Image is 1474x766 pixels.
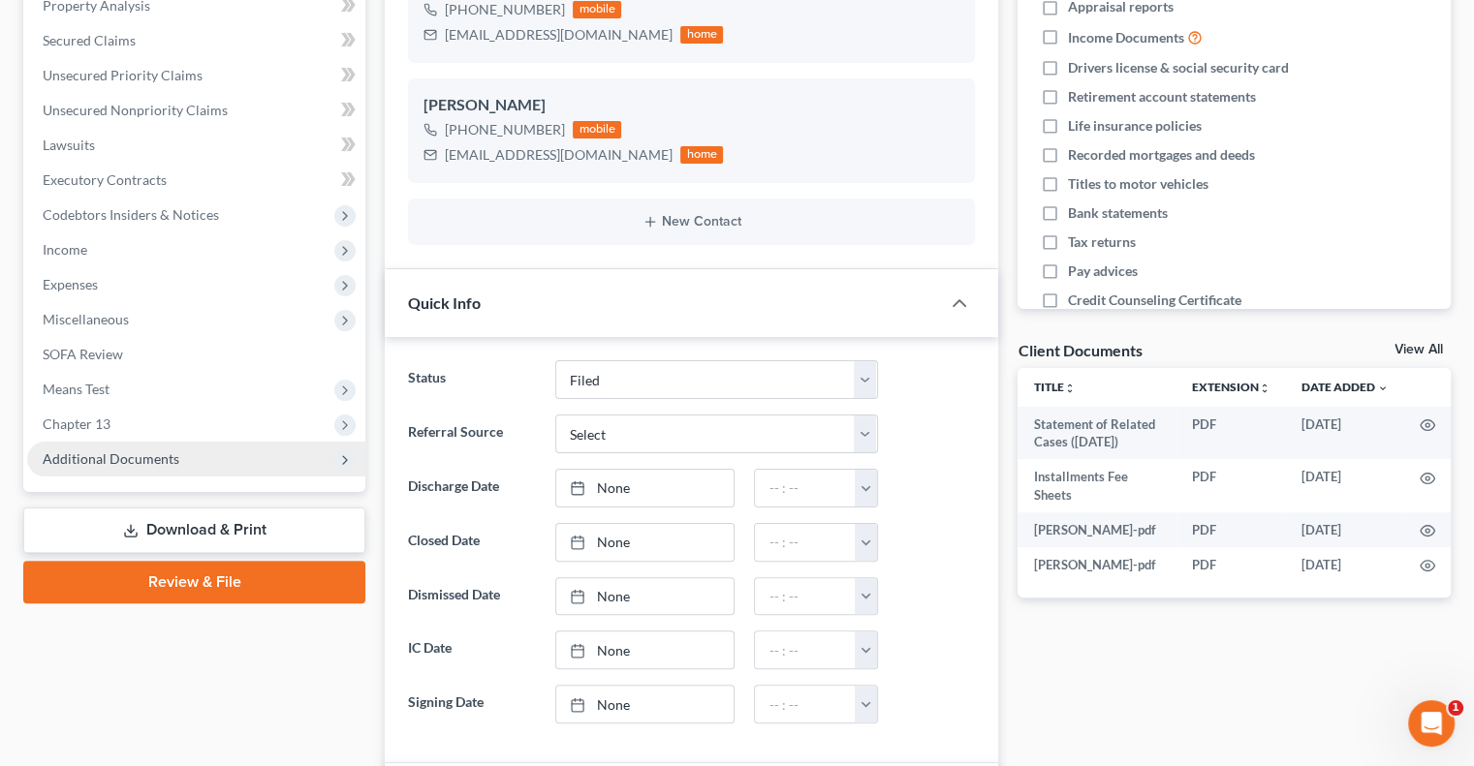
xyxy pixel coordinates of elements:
[1018,340,1142,360] div: Client Documents
[556,470,735,506] a: None
[27,93,365,128] a: Unsecured Nonpriority Claims
[43,381,110,397] span: Means Test
[1176,459,1286,512] td: PDF
[1286,407,1404,460] td: [DATE]
[680,146,723,164] div: home
[755,686,856,722] input: -- : --
[1395,343,1443,356] a: View All
[408,293,481,312] span: Quick Info
[1068,58,1289,77] span: Drivers license & social security card
[1033,380,1075,394] a: Titleunfold_more
[755,631,856,668] input: -- : --
[423,214,959,230] button: New Contact
[556,686,735,722] a: None
[1068,28,1184,47] span: Income Documents
[755,578,856,615] input: -- : --
[423,94,959,117] div: [PERSON_NAME]
[680,26,723,44] div: home
[1068,232,1136,252] span: Tax returns
[1377,383,1389,394] i: expand_more
[43,206,219,223] span: Codebtors Insiders & Notices
[1176,547,1286,582] td: PDF
[1286,547,1404,582] td: [DATE]
[445,120,565,139] div: [PHONE_NUMBER]
[398,523,545,562] label: Closed Date
[1018,512,1176,547] td: [PERSON_NAME]-pdf
[398,630,545,669] label: IC Date
[43,415,110,432] span: Chapter 13
[1176,407,1286,460] td: PDF
[398,414,545,453] label: Referral Source
[43,171,167,188] span: Executory Contracts
[1068,291,1241,310] span: Credit Counseling Certificate
[573,1,621,18] div: mobile
[27,58,365,93] a: Unsecured Priority Claims
[1286,459,1404,512] td: [DATE]
[755,524,856,561] input: -- : --
[43,346,123,362] span: SOFA Review
[1176,512,1286,547] td: PDF
[398,360,545,399] label: Status
[1448,700,1463,716] span: 1
[43,137,95,153] span: Lawsuits
[398,577,545,616] label: Dismissed Date
[27,128,365,163] a: Lawsuits
[1068,116,1202,136] span: Life insurance policies
[1063,383,1075,394] i: unfold_more
[398,685,545,723] label: Signing Date
[1068,145,1255,165] span: Recorded mortgages and deeds
[1259,383,1270,394] i: unfold_more
[43,276,98,292] span: Expenses
[1018,407,1176,460] td: Statement of Related Cases ([DATE])
[1068,87,1256,107] span: Retirement account statements
[1192,380,1270,394] a: Extensionunfold_more
[23,507,365,553] a: Download & Print
[27,337,365,372] a: SOFA Review
[43,67,203,83] span: Unsecured Priority Claims
[755,470,856,506] input: -- : --
[1018,459,1176,512] td: Installments Fee Sheets
[1068,261,1138,281] span: Pay advices
[445,145,673,165] div: [EMAIL_ADDRESS][DOMAIN_NAME]
[1302,380,1389,394] a: Date Added expand_more
[573,121,621,138] div: mobile
[43,102,228,118] span: Unsecured Nonpriority Claims
[1408,700,1455,747] iframe: Intercom live chat
[23,561,365,603] a: Review & File
[43,450,179,467] span: Additional Documents
[43,311,129,327] span: Miscellaneous
[27,23,365,58] a: Secured Claims
[556,578,735,615] a: None
[445,25,673,45] div: [EMAIL_ADDRESS][DOMAIN_NAME]
[1068,203,1168,223] span: Bank statements
[27,163,365,198] a: Executory Contracts
[1068,174,1208,194] span: Titles to motor vehicles
[556,631,735,668] a: None
[556,524,735,561] a: None
[398,469,545,507] label: Discharge Date
[1286,512,1404,547] td: [DATE]
[43,241,87,258] span: Income
[1018,547,1176,582] td: [PERSON_NAME]-pdf
[43,32,136,48] span: Secured Claims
